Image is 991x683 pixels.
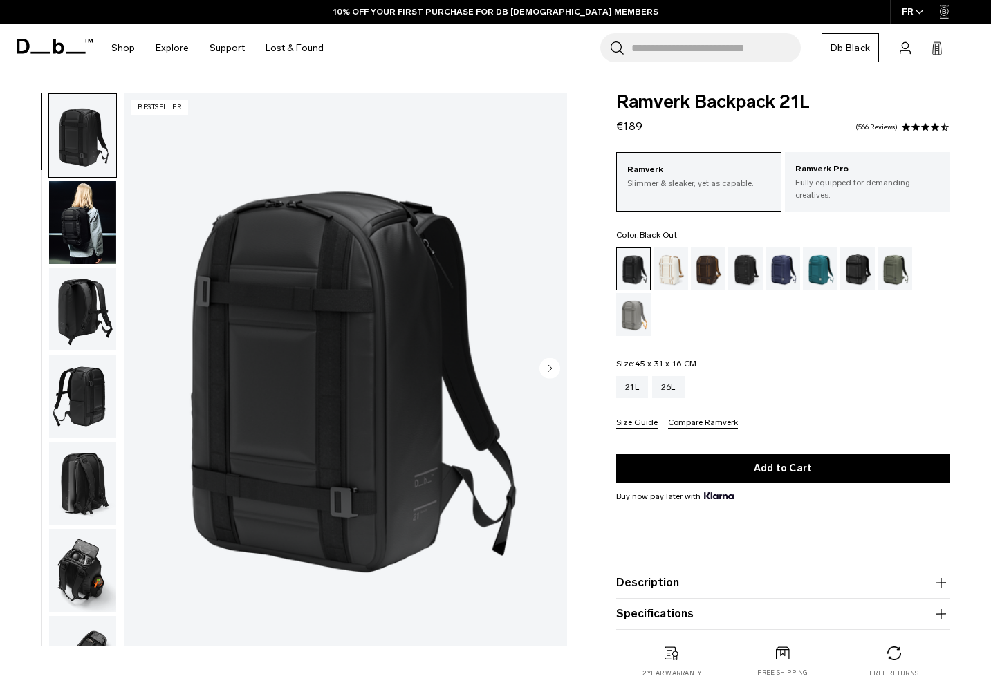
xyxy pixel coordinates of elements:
[266,24,324,73] a: Lost & Found
[803,247,837,290] a: Midnight Teal
[616,93,950,111] span: Ramverk Backpack 21L
[855,124,898,131] a: 566 reviews
[49,442,116,525] img: Ramverk Backpack 21L Black Out
[616,359,696,368] legend: Size:
[840,247,875,290] a: Reflective Black
[49,355,116,438] img: Ramverk Backpack 21L Black Out
[616,490,734,503] span: Buy now pay later with
[48,93,117,178] button: Ramverk Backpack 21L Black Out
[640,230,677,240] span: Black Out
[616,247,651,290] a: Black Out
[48,441,117,525] button: Ramverk Backpack 21L Black Out
[49,529,116,612] img: Ramverk Backpack 21L Black Out
[616,606,950,622] button: Specifications
[728,247,763,290] a: Charcoal Grey
[654,247,688,290] a: Oatmilk
[785,152,950,212] a: Ramverk Pro Fully equipped for demanding creatives.
[869,668,918,678] p: Free returns
[691,247,725,290] a: Espresso
[635,359,696,368] span: 45 x 31 x 16 CM
[131,100,188,115] p: Bestseller
[101,24,334,73] nav: Main Navigation
[616,231,677,239] legend: Color:
[124,93,567,646] img: Ramverk Backpack 21L Black Out
[48,528,117,612] button: Ramverk Backpack 21L Black Out
[616,454,950,483] button: Add to Cart
[627,163,770,177] p: Ramverk
[642,668,702,678] p: 2 year warranty
[616,120,642,133] span: €189
[111,24,135,73] a: Shop
[210,24,245,73] a: Support
[616,418,658,429] button: Size Guide
[757,668,808,677] p: Free shipping
[48,268,117,352] button: Ramverk Backpack 21L Black Out
[878,247,912,290] a: Moss Green
[333,6,658,18] a: 10% OFF YOUR FIRST PURCHASE FOR DB [DEMOGRAPHIC_DATA] MEMBERS
[616,574,950,591] button: Description
[704,492,734,499] img: {"height" => 20, "alt" => "Klarna"}
[48,354,117,438] button: Ramverk Backpack 21L Black Out
[49,181,116,264] img: Ramverk Backpack 21L Black Out
[766,247,800,290] a: Blue Hour
[156,24,189,73] a: Explore
[668,418,738,429] button: Compare Ramverk
[627,177,770,189] p: Slimmer & sleaker, yet as capable.
[616,376,648,398] a: 21L
[616,293,651,336] a: Sand Grey
[795,176,939,201] p: Fully equipped for demanding creatives.
[539,358,560,382] button: Next slide
[49,94,116,177] img: Ramverk Backpack 21L Black Out
[49,268,116,351] img: Ramverk Backpack 21L Black Out
[822,33,879,62] a: Db Black
[795,162,939,176] p: Ramverk Pro
[48,180,117,265] button: Ramverk Backpack 21L Black Out
[124,93,567,646] li: 1 / 8
[652,376,685,398] a: 26L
